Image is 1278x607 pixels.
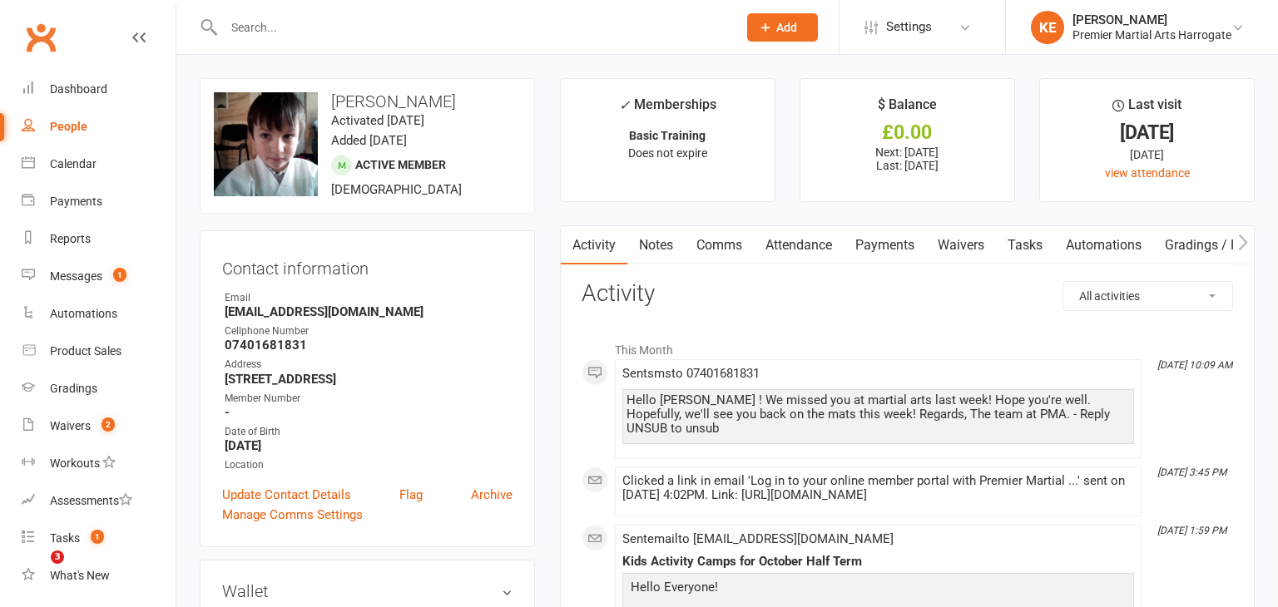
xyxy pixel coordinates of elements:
[747,13,818,42] button: Add
[225,438,513,453] strong: [DATE]
[1054,226,1153,264] a: Automations
[51,550,64,564] span: 3
[582,333,1233,359] li: This Month
[50,82,107,96] div: Dashboard
[225,290,513,306] div: Email
[50,269,102,283] div: Messages
[754,226,844,264] a: Attendance
[22,520,176,557] a: Tasks 1
[1072,27,1231,42] div: Premier Martial Arts Harrogate
[815,146,999,172] p: Next: [DATE] Last: [DATE]
[1055,146,1239,164] div: [DATE]
[1112,94,1181,124] div: Last visit
[622,531,894,546] span: Sent email to [EMAIL_ADDRESS][DOMAIN_NAME]
[399,485,423,505] a: Flag
[22,108,176,146] a: People
[331,113,424,128] time: Activated [DATE]
[619,97,630,113] i: ✓
[582,281,1233,307] h3: Activity
[50,456,100,470] div: Workouts
[685,226,754,264] a: Comms
[222,485,351,505] a: Update Contact Details
[1072,12,1231,27] div: [PERSON_NAME]
[561,226,627,264] a: Activity
[622,474,1134,502] div: Clicked a link in email 'Log in to your online member portal with Premier Martial ...' sent on [D...
[17,550,57,590] iframe: Intercom live chat
[619,94,716,125] div: Memberships
[225,372,513,387] strong: [STREET_ADDRESS]
[22,482,176,520] a: Assessments
[225,323,513,339] div: Cellphone Number
[1031,11,1064,44] div: KE
[225,457,513,473] div: Location
[1105,166,1190,180] a: view attendance
[1157,466,1226,478] i: [DATE] 3:45 PM
[331,182,462,197] span: [DEMOGRAPHIC_DATA]
[50,531,80,545] div: Tasks
[225,424,513,440] div: Date of Birth
[50,494,132,507] div: Assessments
[622,555,1134,569] div: Kids Activity Camps for October Half Term
[50,344,121,358] div: Product Sales
[627,226,685,264] a: Notes
[22,370,176,407] a: Gradings
[50,232,91,245] div: Reports
[50,307,117,320] div: Automations
[214,92,521,111] h3: [PERSON_NAME]
[50,382,97,395] div: Gradings
[91,530,104,544] span: 1
[214,92,318,196] img: image1709654543.png
[926,226,996,264] a: Waivers
[50,569,110,582] div: What's New
[20,17,62,58] a: Clubworx
[22,258,176,295] a: Messages 1
[629,129,706,142] strong: Basic Training
[776,21,797,34] span: Add
[622,366,760,381] span: Sent sms to 07401681831
[225,357,513,373] div: Address
[219,16,726,39] input: Search...
[50,195,102,208] div: Payments
[22,71,176,108] a: Dashboard
[844,226,926,264] a: Payments
[50,157,97,170] div: Calendar
[222,505,363,525] a: Manage Comms Settings
[627,393,1130,436] div: Hello [PERSON_NAME] ! We missed you at martial arts last week! Hope you're well. Hopefully, we'll...
[471,485,513,505] a: Archive
[102,417,115,432] span: 2
[22,220,176,258] a: Reports
[22,407,176,445] a: Waivers 2
[331,133,407,148] time: Added [DATE]
[222,582,513,600] h3: Wallet
[996,226,1054,264] a: Tasks
[22,445,176,482] a: Workouts
[627,577,1130,601] p: Hello Everyone!
[222,253,513,278] h3: Contact information
[815,124,999,141] div: £0.00
[22,557,176,595] a: What's New
[225,338,513,353] strong: 07401681831
[1055,124,1239,141] div: [DATE]
[50,419,91,432] div: Waivers
[1157,359,1232,371] i: [DATE] 10:09 AM
[225,304,513,319] strong: [EMAIL_ADDRESS][DOMAIN_NAME]
[22,333,176,370] a: Product Sales
[355,158,446,171] span: Active member
[225,391,513,407] div: Member Number
[225,405,513,420] strong: -
[22,295,176,333] a: Automations
[50,120,87,133] div: People
[886,8,932,46] span: Settings
[22,146,176,183] a: Calendar
[113,268,126,282] span: 1
[22,183,176,220] a: Payments
[628,146,707,160] span: Does not expire
[1157,525,1226,536] i: [DATE] 1:59 PM
[878,94,937,124] div: $ Balance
